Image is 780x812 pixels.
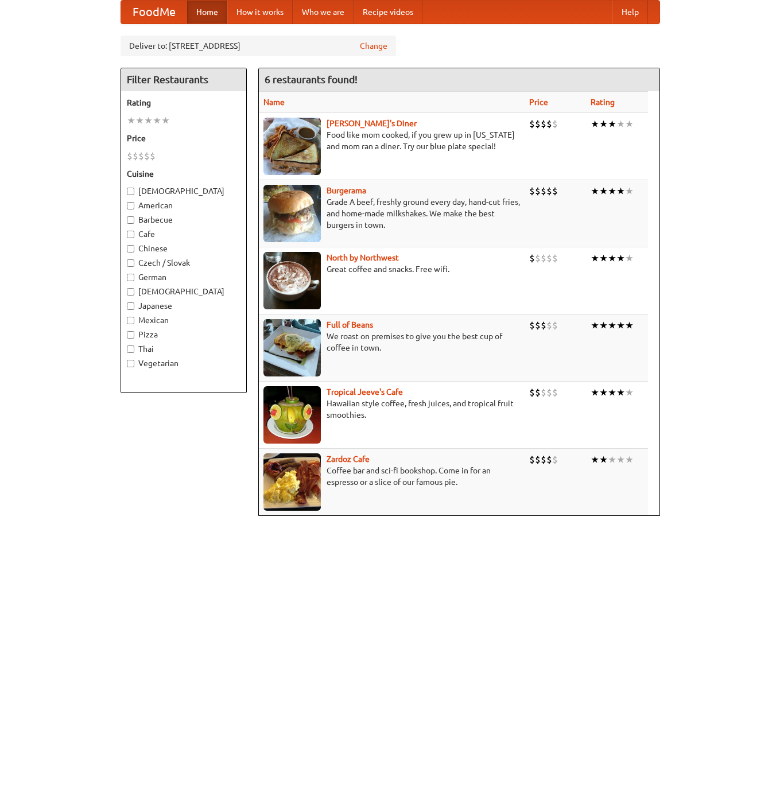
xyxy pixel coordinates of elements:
[608,453,616,466] li: ★
[138,150,144,162] li: $
[127,133,240,144] h5: Price
[127,314,240,326] label: Mexican
[227,1,293,24] a: How it works
[263,98,285,107] a: Name
[535,252,541,265] li: $
[608,386,616,399] li: ★
[541,386,546,399] li: $
[625,453,634,466] li: ★
[127,274,134,281] input: German
[608,185,616,197] li: ★
[127,343,240,355] label: Thai
[127,286,240,297] label: [DEMOGRAPHIC_DATA]
[121,36,396,56] div: Deliver to: [STREET_ADDRESS]
[591,118,599,130] li: ★
[127,271,240,283] label: German
[153,114,161,127] li: ★
[293,1,354,24] a: Who we are
[546,252,552,265] li: $
[127,185,240,197] label: [DEMOGRAPHIC_DATA]
[599,185,608,197] li: ★
[127,114,135,127] li: ★
[150,150,156,162] li: $
[127,168,240,180] h5: Cuisine
[127,228,240,240] label: Cafe
[535,453,541,466] li: $
[127,188,134,195] input: [DEMOGRAPHIC_DATA]
[608,252,616,265] li: ★
[127,358,240,369] label: Vegetarian
[541,252,546,265] li: $
[327,387,403,397] a: Tropical Jeeve's Cafe
[625,386,634,399] li: ★
[552,252,558,265] li: $
[616,252,625,265] li: ★
[552,185,558,197] li: $
[127,300,240,312] label: Japanese
[625,252,634,265] li: ★
[529,453,535,466] li: $
[327,320,373,329] b: Full of Beans
[187,1,227,24] a: Home
[354,1,422,24] a: Recipe videos
[135,114,144,127] li: ★
[529,319,535,332] li: $
[127,259,134,267] input: Czech / Slovak
[616,453,625,466] li: ★
[360,40,387,52] a: Change
[133,150,138,162] li: $
[546,319,552,332] li: $
[327,454,370,464] b: Zardoz Cafe
[127,257,240,269] label: Czech / Slovak
[546,185,552,197] li: $
[625,185,634,197] li: ★
[127,360,134,367] input: Vegetarian
[608,319,616,332] li: ★
[121,68,246,91] h4: Filter Restaurants
[263,331,520,353] p: We roast on premises to give you the best cup of coffee in town.
[541,118,546,130] li: $
[127,329,240,340] label: Pizza
[552,453,558,466] li: $
[263,398,520,421] p: Hawaiian style coffee, fresh juices, and tropical fruit smoothies.
[546,118,552,130] li: $
[127,331,134,339] input: Pizza
[612,1,648,24] a: Help
[535,319,541,332] li: $
[608,118,616,130] li: ★
[535,118,541,130] li: $
[144,114,153,127] li: ★
[327,253,399,262] a: North by Northwest
[263,263,520,275] p: Great coffee and snacks. Free wifi.
[263,386,321,444] img: jeeves.jpg
[541,319,546,332] li: $
[616,118,625,130] li: ★
[552,319,558,332] li: $
[127,231,134,238] input: Cafe
[552,118,558,130] li: $
[263,252,321,309] img: north.jpg
[127,202,134,209] input: American
[263,129,520,152] p: Food like mom cooked, if you grew up in [US_STATE] and mom ran a diner. Try our blue plate special!
[599,453,608,466] li: ★
[263,118,321,175] img: sallys.jpg
[599,386,608,399] li: ★
[616,185,625,197] li: ★
[327,119,417,128] a: [PERSON_NAME]'s Diner
[546,453,552,466] li: $
[591,185,599,197] li: ★
[263,319,321,376] img: beans.jpg
[127,243,240,254] label: Chinese
[127,150,133,162] li: $
[599,252,608,265] li: ★
[599,118,608,130] li: ★
[541,453,546,466] li: $
[529,118,535,130] li: $
[263,465,520,488] p: Coffee bar and sci-fi bookshop. Come in for an espresso or a slice of our famous pie.
[591,98,615,107] a: Rating
[127,288,134,296] input: [DEMOGRAPHIC_DATA]
[529,98,548,107] a: Price
[263,196,520,231] p: Grade A beef, freshly ground every day, hand-cut fries, and home-made milkshakes. We make the bes...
